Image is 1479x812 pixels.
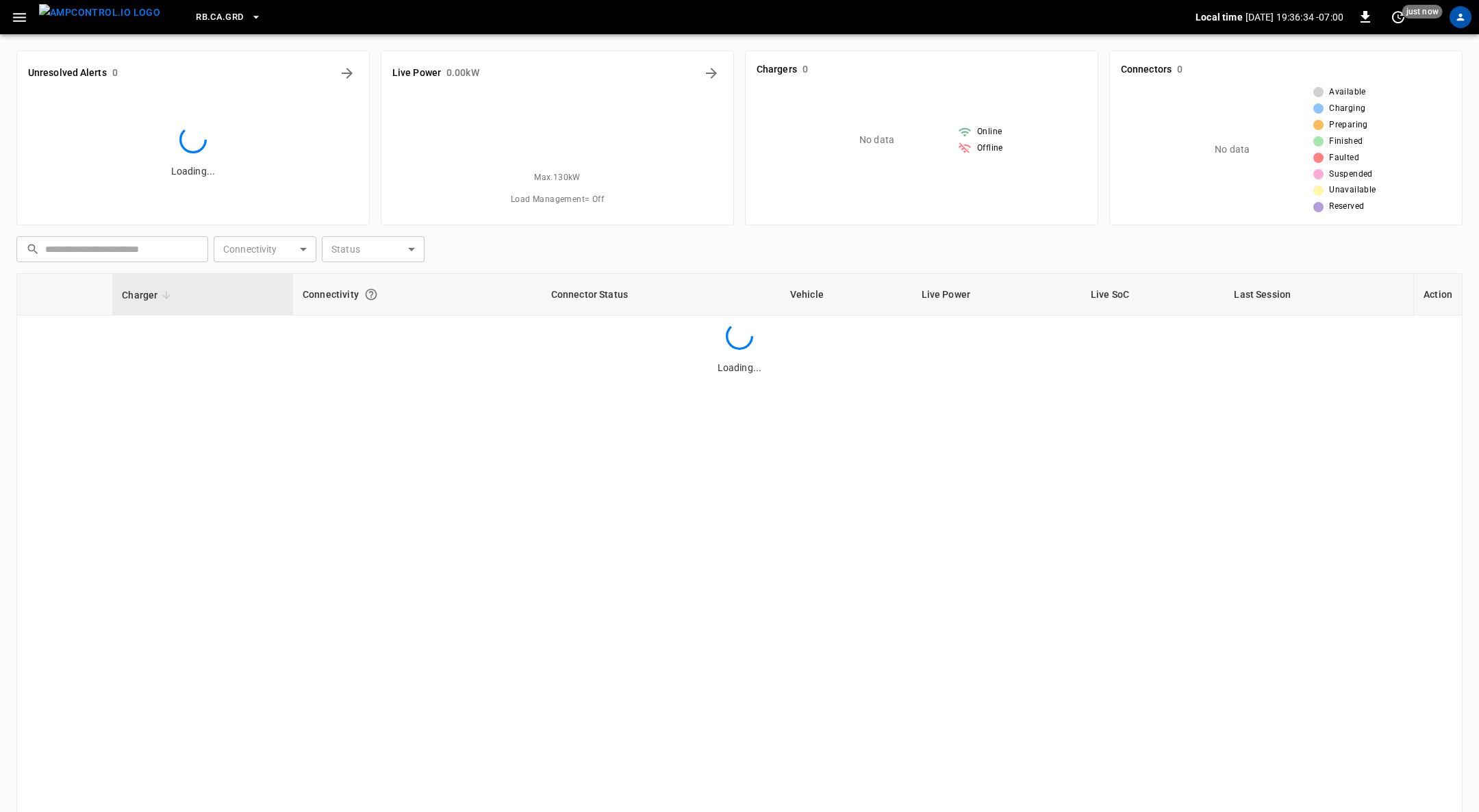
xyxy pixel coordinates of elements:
p: No data [1215,142,1250,157]
th: Live SoC [1081,274,1224,316]
span: Charging [1329,102,1365,116]
span: Suspended [1329,168,1373,181]
span: Offline [977,142,1003,155]
th: Vehicle [781,274,912,316]
span: Reserved [1329,200,1364,214]
span: just now [1402,5,1443,18]
h6: Chargers [757,62,797,77]
button: RB.CA.GRD [190,4,266,31]
span: Available [1329,86,1366,99]
p: Local time [1196,10,1243,24]
th: Last Session [1224,274,1413,316]
h6: Live Power [392,66,441,81]
span: Online [977,125,1002,139]
button: Energy Overview [700,62,722,84]
p: [DATE] 19:36:34 -07:00 [1246,10,1343,24]
span: Max. 130 kW [534,171,581,185]
div: Connectivity [303,282,532,307]
h6: 0.00 kW [446,66,479,81]
th: Action [1413,274,1462,316]
h6: Connectors [1121,62,1172,77]
h6: 0 [112,66,118,81]
button: All Alerts [336,62,358,84]
p: No data [859,133,894,147]
span: Faulted [1329,151,1359,165]
span: Unavailable [1329,183,1376,197]
th: Connector Status [542,274,781,316]
span: RB.CA.GRD [196,10,243,25]
span: Charger [122,287,175,303]
h6: 0 [802,62,808,77]
th: Live Power [912,274,1081,316]
h6: 0 [1177,62,1183,77]
img: ampcontrol.io logo [39,4,160,21]
span: Preparing [1329,118,1368,132]
div: profile-icon [1450,6,1471,28]
button: set refresh interval [1387,6,1409,28]
button: Connection between the charger and our software. [359,282,383,307]
h6: Unresolved Alerts [28,66,107,81]
span: Loading... [171,166,215,177]
span: Finished [1329,135,1363,149]
span: Load Management = Off [511,193,604,207]
span: Loading... [718,362,761,373]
